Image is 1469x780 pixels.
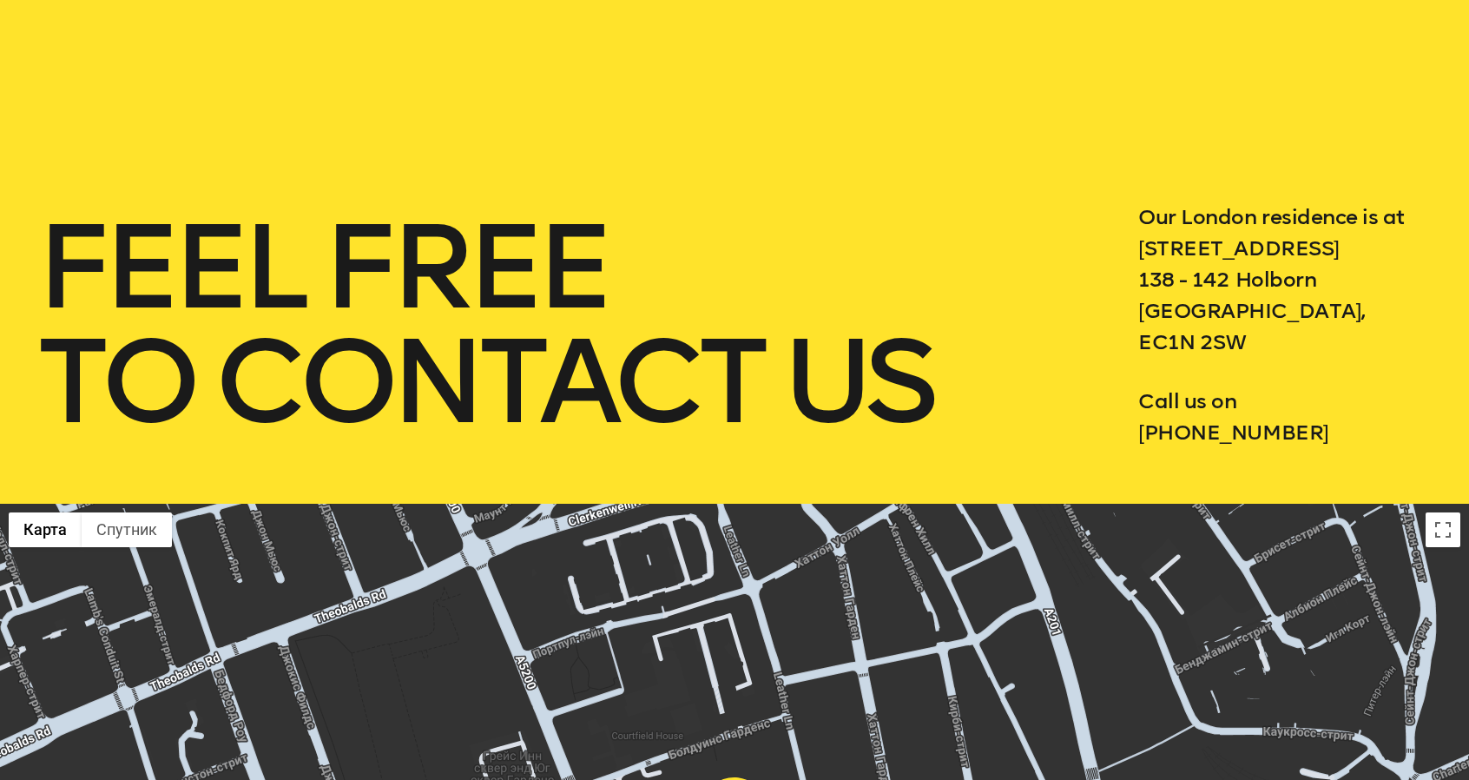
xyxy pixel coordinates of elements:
p: Call us on [PHONE_NUMBER] [1138,386,1432,448]
h1: feel free to contact us [36,210,1064,440]
button: Показать карту с названиями объектов [9,512,82,547]
button: Показать спутниковую карту [82,512,172,547]
p: Our London residence is at [STREET_ADDRESS] 138 - 142 Holborn [GEOGRAPHIC_DATA], EC1N 2SW [1138,202,1432,358]
button: Включить полноэкранный режим [1426,512,1460,547]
